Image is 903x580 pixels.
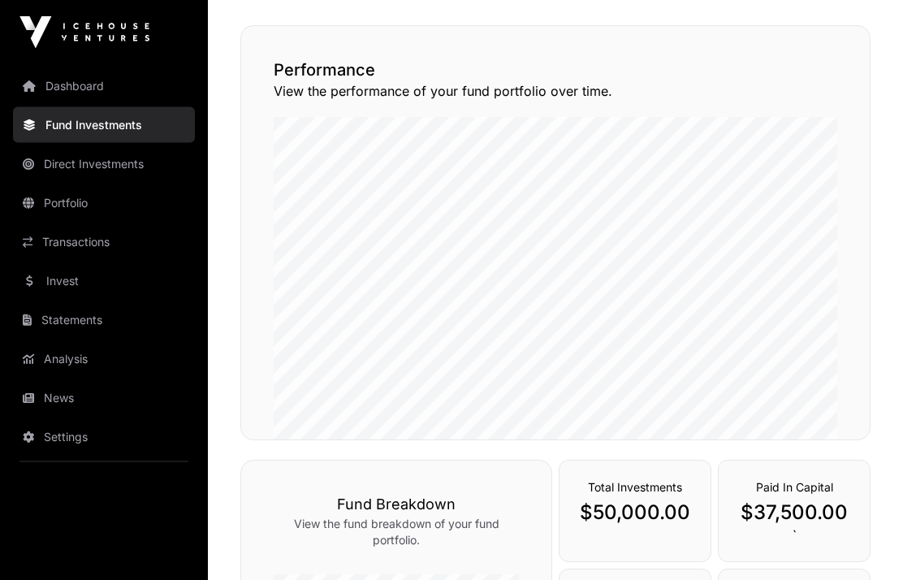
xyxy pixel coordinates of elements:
[274,59,837,82] h2: Performance
[13,419,195,455] a: Settings
[576,500,694,526] p: $50,000.00
[13,302,195,338] a: Statements
[718,461,871,563] div: `
[13,224,195,260] a: Transactions
[274,82,837,102] p: View the performance of your fund portfolio over time.
[13,107,195,143] a: Fund Investments
[13,185,195,221] a: Portfolio
[756,481,833,495] span: Paid In Capital
[13,341,195,377] a: Analysis
[13,68,195,104] a: Dashboard
[735,500,853,526] p: $37,500.00
[588,481,682,495] span: Total Investments
[19,16,149,49] img: Icehouse Ventures Logo
[822,502,903,580] iframe: Chat Widget
[274,517,519,549] p: View the fund breakdown of your fund portfolio.
[13,146,195,182] a: Direct Investments
[13,380,195,416] a: News
[13,263,195,299] a: Invest
[274,494,519,517] h3: Fund Breakdown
